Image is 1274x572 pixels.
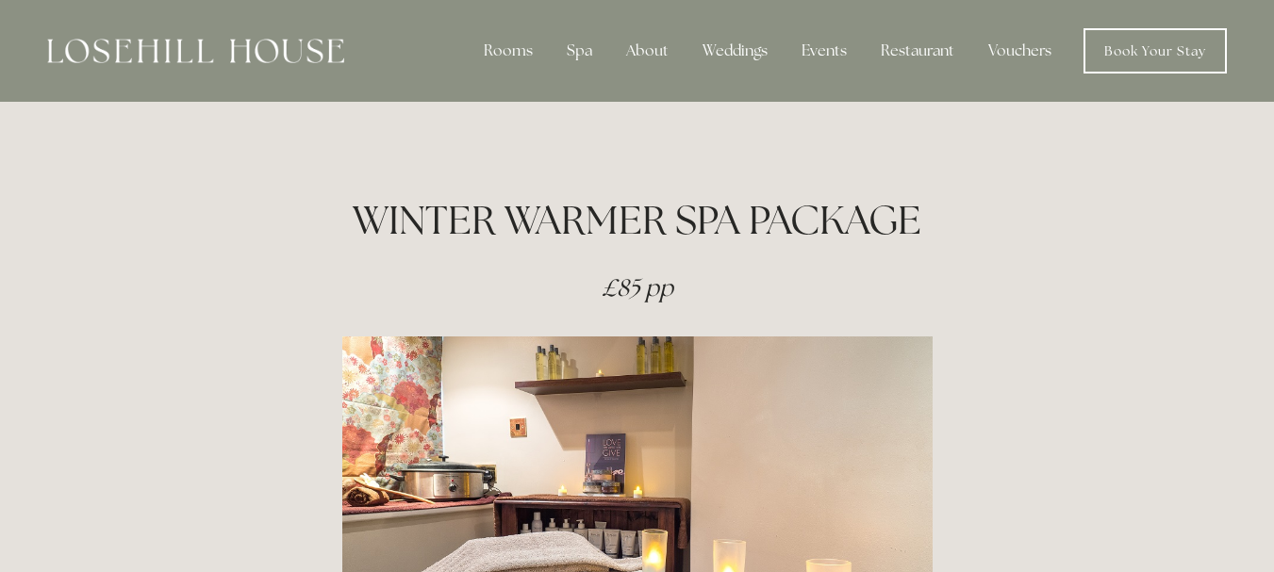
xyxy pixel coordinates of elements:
em: £85 pp [602,272,673,302]
div: Rooms [469,32,548,70]
div: Spa [552,32,607,70]
div: Weddings [687,32,783,70]
a: Vouchers [973,32,1067,70]
a: Book Your Stay [1084,28,1227,74]
div: Events [786,32,862,70]
div: About [611,32,684,70]
div: Restaurant [866,32,969,70]
h1: WINTER WARMER SPA PACKAGE [187,192,1088,248]
img: Losehill House [47,39,344,63]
